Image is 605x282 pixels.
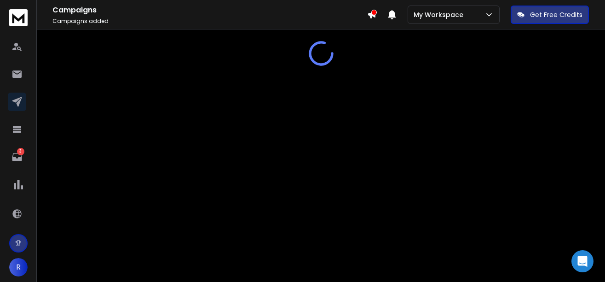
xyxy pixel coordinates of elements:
[52,18,367,25] p: Campaigns added
[52,5,367,16] h1: Campaigns
[17,148,24,155] p: 3
[8,148,26,166] a: 3
[9,9,28,26] img: logo
[511,6,589,24] button: Get Free Credits
[571,250,593,272] div: Open Intercom Messenger
[414,10,467,19] p: My Workspace
[9,258,28,276] button: R
[530,10,582,19] p: Get Free Credits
